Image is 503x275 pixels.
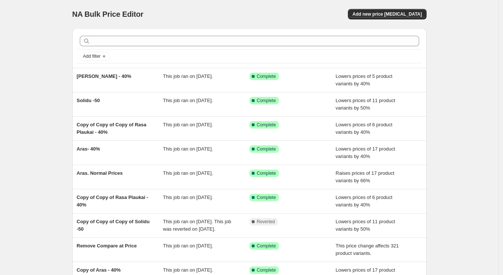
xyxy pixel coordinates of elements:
[257,122,276,128] span: Complete
[80,52,110,61] button: Add filter
[336,219,395,232] span: Lowers prices of 11 product variants by 50%
[77,243,137,249] span: Remove Compare at Price
[163,73,213,79] span: This job ran on [DATE].
[77,267,121,273] span: Copy of Aras - 40%
[77,219,150,232] span: Copy of Copy of Copy of Solidu -50
[77,146,100,152] span: Aras- 40%
[163,219,231,232] span: This job ran on [DATE]. This job was reverted on [DATE].
[77,170,123,176] span: Aras. Normal Prices
[257,195,276,200] span: Complete
[163,146,213,152] span: This job ran on [DATE].
[336,195,392,208] span: Lowers prices of 6 product variants by 40%
[257,73,276,79] span: Complete
[257,219,275,225] span: Reverted
[83,53,101,59] span: Add filter
[336,243,399,256] span: This price change affects 321 product variants.
[77,73,132,79] span: [PERSON_NAME] - 40%
[352,11,422,17] span: Add new price [MEDICAL_DATA]
[163,122,213,127] span: This job ran on [DATE].
[77,195,148,208] span: Copy of Copy of Rasa Plaukai - 40%
[257,170,276,176] span: Complete
[72,10,144,18] span: NA Bulk Price Editor
[257,98,276,104] span: Complete
[336,73,392,86] span: Lowers prices of 5 product variants by 40%
[77,122,147,135] span: Copy of Copy of Copy of Rasa Plaukai - 40%
[257,146,276,152] span: Complete
[257,243,276,249] span: Complete
[257,267,276,273] span: Complete
[163,195,213,200] span: This job ran on [DATE].
[163,98,213,103] span: This job ran on [DATE].
[163,170,213,176] span: This job ran on [DATE].
[336,122,392,135] span: Lowers prices of 6 product variants by 40%
[348,9,426,19] button: Add new price [MEDICAL_DATA]
[163,267,213,273] span: This job ran on [DATE].
[163,243,213,249] span: This job ran on [DATE].
[336,170,394,183] span: Raises prices of 17 product variants by 66%
[336,146,395,159] span: Lowers prices of 17 product variants by 40%
[77,98,100,103] span: Solidu -50
[336,98,395,111] span: Lowers prices of 11 product variants by 50%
